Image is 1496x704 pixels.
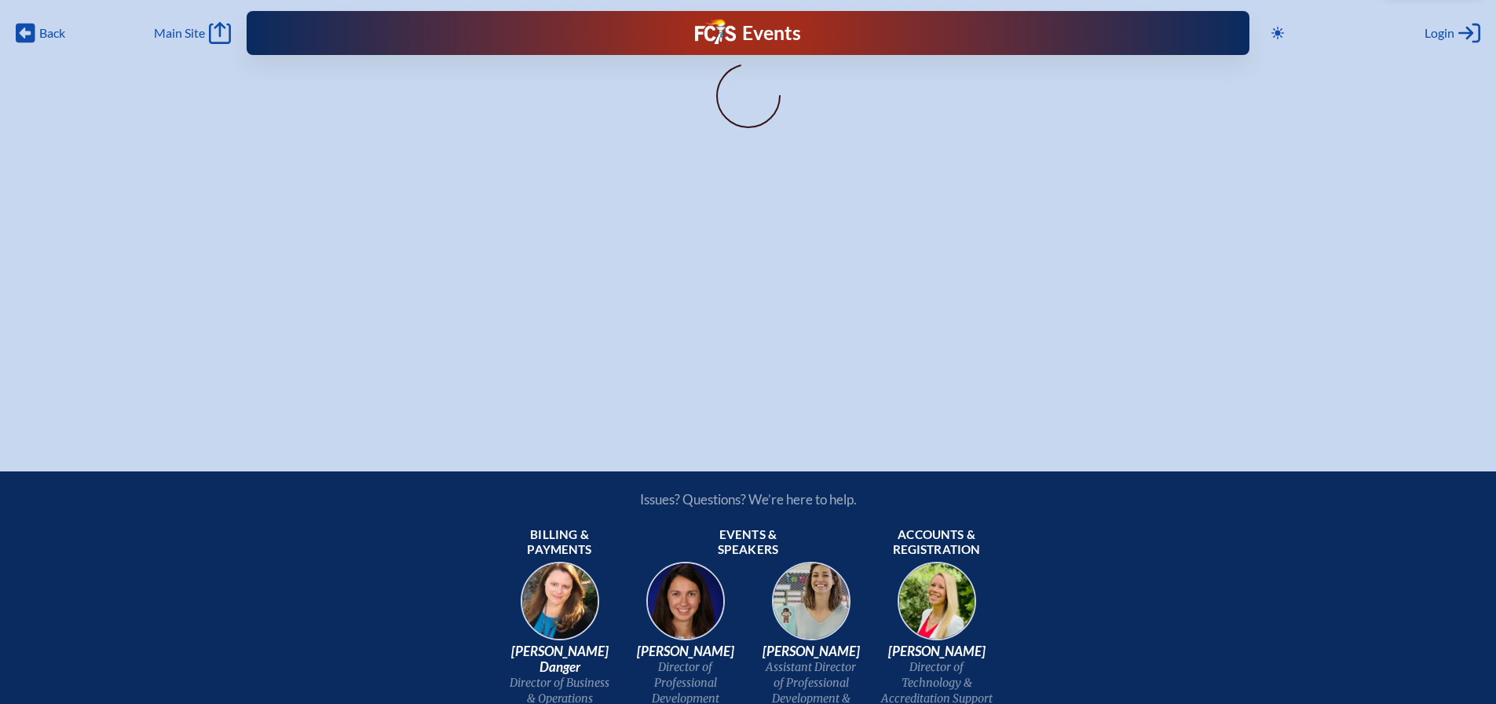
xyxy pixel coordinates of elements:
a: Main Site [154,22,231,44]
span: Login [1425,25,1454,41]
span: [PERSON_NAME] [755,643,868,659]
span: Accounts & registration [880,527,993,559]
span: Events & speakers [692,527,805,559]
img: Florida Council of Independent Schools [695,19,736,44]
a: FCIS LogoEvents [695,19,801,47]
span: [PERSON_NAME] [880,643,993,659]
span: Billing & payments [503,527,616,559]
img: 545ba9c4-c691-43d5-86fb-b0a622cbeb82 [761,557,861,658]
span: Main Site [154,25,205,41]
span: Back [39,25,65,41]
span: [PERSON_NAME] Danger [503,643,616,675]
img: 94e3d245-ca72-49ea-9844-ae84f6d33c0f [635,557,736,658]
span: [PERSON_NAME] [629,643,742,659]
img: 9c64f3fb-7776-47f4-83d7-46a341952595 [510,557,610,658]
h1: Events [742,24,801,43]
img: b1ee34a6-5a78-4519-85b2-7190c4823173 [887,557,987,658]
div: FCIS Events — Future ready [522,19,973,47]
p: Issues? Questions? We’re here to help. [472,491,1025,508]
